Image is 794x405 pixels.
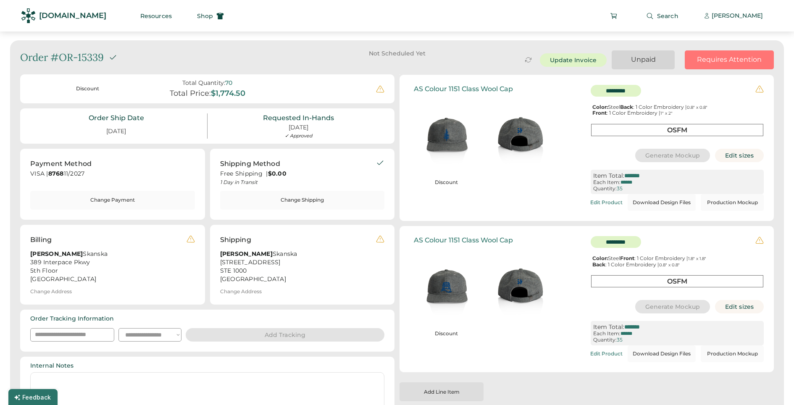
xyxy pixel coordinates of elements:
button: Generate Mockup [635,149,710,162]
font: 0.8" x 0.8" [659,262,680,268]
button: Production Mockup [701,194,764,211]
button: Resources [130,8,182,24]
div: Steel : 1 Color Embroidery | : 1 Color Embroidery | [591,255,764,268]
div: Edit Product [590,351,623,357]
button: Generate Mockup [635,300,710,313]
button: Change Payment [30,191,195,210]
strong: 8768 [48,170,64,177]
div: [DATE] [96,124,136,139]
div: Change Address [30,289,72,295]
font: 1.8" x 1.8" [688,256,706,261]
div: Edit Product [590,200,623,205]
div: $1,774.50 [211,89,245,98]
font: 1" x 2" [660,110,673,116]
img: generate-image [410,96,483,170]
div: Requested In-Hands [263,113,334,123]
button: Update Invoice [540,53,607,67]
img: generate-image [410,247,483,321]
img: generate-image [483,96,557,170]
button: Edit sizes [715,300,764,313]
div: AS Colour 1151 Class Wool Cap [414,85,513,93]
div: Steel : 1 Color Embroidery | : 1 Color Embroidery | [591,104,764,116]
div: Total Price: [170,89,211,98]
strong: $0.00 [268,170,287,177]
div: [PERSON_NAME] [712,12,763,20]
div: AS Colour 1151 Class Wool Cap [414,236,513,244]
div: ✓ Approved [285,133,312,139]
button: Change Shipping [220,191,385,210]
button: Download Design Files [628,345,696,362]
button: Add Tracking [186,328,384,342]
div: Item Total: [593,172,624,179]
strong: [PERSON_NAME] [30,250,83,258]
strong: Back [620,104,633,110]
div: 35 [617,337,623,343]
div: Free Shipping | [220,170,376,178]
button: Add Line Item [400,382,484,401]
div: Discount [413,330,480,337]
div: Skanska 389 Interpace Pkwy 5th Floor [GEOGRAPHIC_DATA] [30,250,187,284]
strong: Color: [592,104,608,110]
div: OSFM [591,124,764,136]
div: Requires Attention [695,55,764,64]
div: Change Address [220,289,262,295]
div: Discount [413,179,480,186]
div: Unpaid [622,55,665,64]
img: Rendered Logo - Screens [21,8,36,23]
div: Shipping Method [220,159,280,169]
div: 35 [617,186,623,192]
div: Total Quantity: [182,79,225,87]
div: Order Tracking Information [30,315,114,323]
div: Payment Method [30,159,92,169]
strong: Back [592,261,605,268]
div: Item Total: [593,323,624,331]
font: 0.8" x 0.8" [687,105,707,110]
button: Search [636,8,689,24]
span: Search [657,13,678,19]
strong: Front [620,255,634,261]
div: Each Item: [593,179,620,185]
strong: Front [592,110,607,116]
strong: [PERSON_NAME] [220,250,273,258]
div: 70 [225,79,232,87]
img: generate-image [483,247,557,321]
button: Production Mockup [701,345,764,362]
div: Billing [30,235,52,245]
button: Shop [187,8,234,24]
div: Order Ship Date [89,113,144,123]
div: Each Item: [593,331,620,337]
div: [DOMAIN_NAME] [39,11,106,21]
div: Order #OR-15339 [20,50,104,65]
strong: Color: [592,255,608,261]
div: 1 Day in Transit [220,179,376,186]
div: Quantity: [593,186,617,192]
button: Edit sizes [715,149,764,162]
span: Shop [197,13,213,19]
div: [DATE] [289,124,308,132]
div: Internal Notes [30,362,74,370]
div: VISA | 11/2027 [30,170,195,180]
div: Shipping [220,235,251,245]
div: Skanska [STREET_ADDRESS] STE 1000 [GEOGRAPHIC_DATA] [220,250,376,284]
div: Not Scheduled Yet [344,50,450,56]
div: Discount [35,85,140,92]
button: Download Design Files [628,194,696,211]
div: OSFM [591,275,764,287]
div: Quantity: [593,337,617,343]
